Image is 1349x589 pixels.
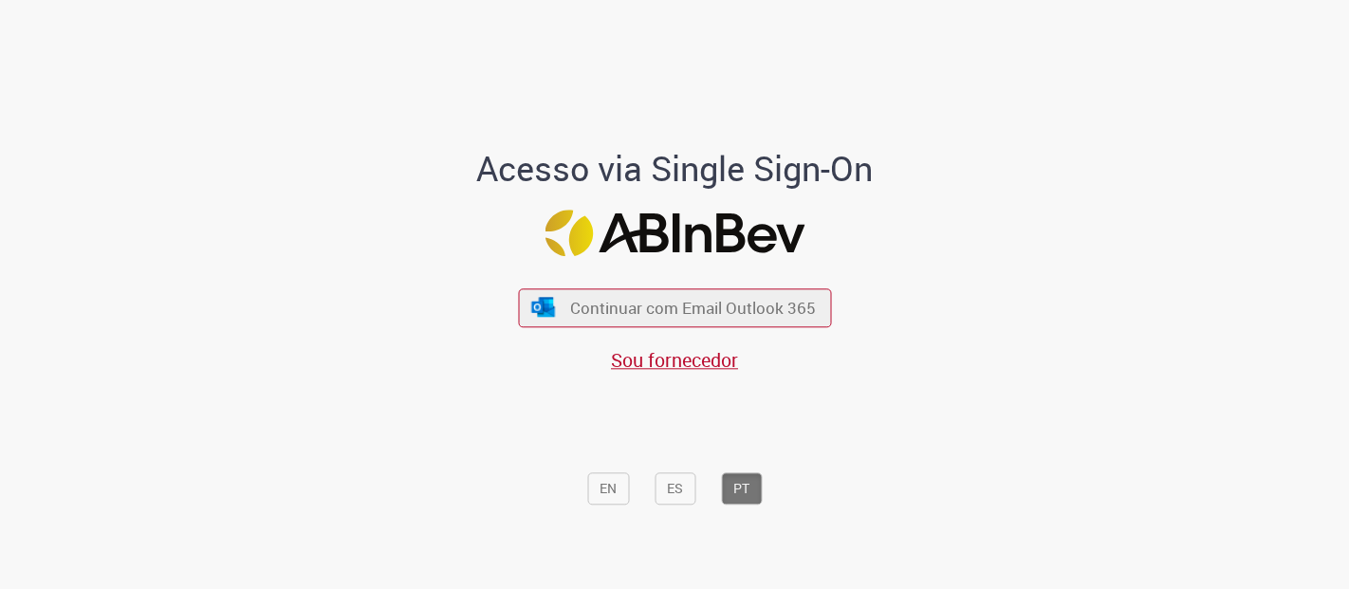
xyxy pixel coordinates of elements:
img: ícone Azure/Microsoft 360 [530,297,557,317]
button: PT [721,472,762,505]
h1: Acesso via Single Sign-On [412,150,938,188]
button: ES [655,472,695,505]
button: ícone Azure/Microsoft 360 Continuar com Email Outlook 365 [518,288,831,327]
button: EN [587,472,629,505]
img: Logo ABInBev [545,211,804,257]
a: Sou fornecedor [611,347,738,373]
span: Continuar com Email Outlook 365 [570,297,816,319]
